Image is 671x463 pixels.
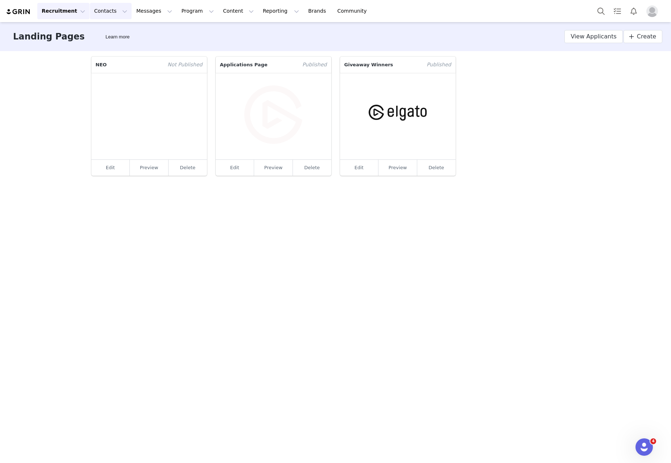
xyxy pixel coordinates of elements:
[104,33,131,41] div: Tooltip anchor
[177,3,218,19] button: Program
[428,165,444,170] a: Delete
[624,30,662,43] a: Create
[37,3,90,19] button: Recruitment
[216,57,298,73] p: Applications Page
[637,32,656,41] span: Create
[258,3,303,19] button: Reporting
[609,3,625,19] a: Tasks
[130,160,169,176] a: Preview
[254,160,293,176] a: Preview
[304,3,332,19] a: Brands
[13,30,84,43] h3: Landing Pages
[180,165,195,170] a: Delete
[90,3,132,19] button: Contacts
[650,438,656,444] span: 4
[571,32,617,41] span: View Applicants
[216,160,254,176] a: Edit
[304,165,320,170] a: Delete
[642,5,665,17] button: Profile
[219,3,258,19] button: Content
[378,160,417,176] a: Preview
[91,160,130,176] a: Edit
[298,57,331,73] span: Published
[91,57,163,73] p: NEO
[340,160,379,176] a: Edit
[564,30,623,43] a: View Applicants
[646,5,658,17] img: placeholder-profile.jpg
[626,3,642,19] button: Notifications
[132,3,177,19] button: Messages
[340,57,423,73] p: Giveaway Winners
[422,57,455,73] span: Published
[6,8,31,15] img: grin logo
[163,57,207,73] span: Not Published
[593,3,609,19] button: Search
[635,438,653,456] iframe: Intercom live chat
[333,3,374,19] a: Community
